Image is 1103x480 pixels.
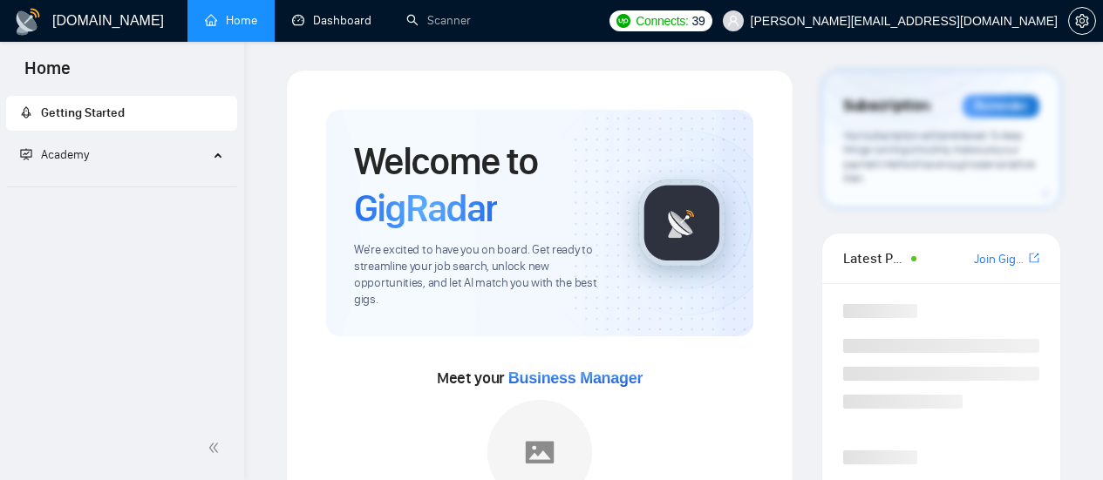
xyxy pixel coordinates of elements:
span: double-left [208,439,225,456]
span: Subscription [843,91,929,121]
span: Academy [20,147,89,162]
span: Home [10,56,85,92]
img: gigradar-logo.png [638,179,725,267]
span: Meet your [437,368,643,388]
img: logo [14,8,42,36]
a: dashboardDashboard [292,13,371,28]
span: 39 [692,11,705,30]
h1: Welcome to [354,138,610,232]
span: GigRadar [354,185,497,232]
span: We're excited to have you on board. Get ready to streamline your job search, unlock new opportuni... [354,242,610,308]
span: Latest Posts from the GigRadar Community [843,247,906,269]
span: setting [1069,14,1095,28]
a: searchScanner [406,13,471,28]
div: Reminder [963,95,1039,118]
a: homeHome [205,13,257,28]
li: Academy Homepage [6,179,237,191]
span: Your subscription will be renewed. To keep things running smoothly, make sure your payment method... [843,129,1035,186]
span: Academy [41,147,89,162]
a: Join GigRadar Slack Community [974,250,1025,269]
span: Business Manager [508,369,643,387]
a: setting [1068,14,1096,28]
li: Getting Started [6,96,237,131]
img: upwork-logo.png [616,14,630,28]
span: export [1029,251,1039,265]
span: Connects: [636,11,688,30]
span: rocket [20,106,32,118]
button: setting [1068,7,1096,35]
a: export [1029,250,1039,267]
span: user [727,15,739,27]
span: Getting Started [41,105,125,120]
span: fund-projection-screen [20,148,32,160]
